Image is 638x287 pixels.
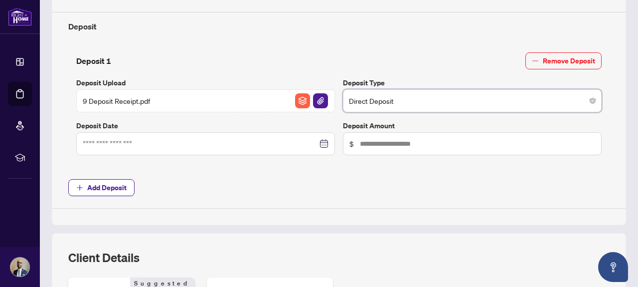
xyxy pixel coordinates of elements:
img: logo [8,7,32,26]
button: File Attachement [313,93,328,109]
span: close-circle [590,98,596,104]
button: Open asap [598,252,628,282]
span: Direct Deposit [349,91,596,110]
span: 9 Deposit Receipt.pdf [83,95,150,106]
h2: Client Details [68,250,140,266]
button: File Archive [295,93,311,109]
span: $ [349,138,354,149]
label: Deposit Type [343,77,602,88]
button: Remove Deposit [525,52,602,69]
img: File Attachement [313,93,328,108]
button: Add Deposit [68,179,135,196]
h4: Deposit [68,20,610,32]
label: Deposit Date [76,120,335,131]
span: 9 Deposit Receipt.pdfFile ArchiveFile Attachement [76,89,335,112]
span: Remove Deposit [543,53,595,69]
span: minus [532,57,539,64]
img: File Archive [295,93,310,108]
img: Profile Icon [10,258,29,277]
label: Deposit Upload [76,77,335,88]
h4: Deposit 1 [76,55,111,67]
span: Add Deposit [87,180,127,196]
span: plus [76,184,83,191]
label: Deposit Amount [343,120,602,131]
